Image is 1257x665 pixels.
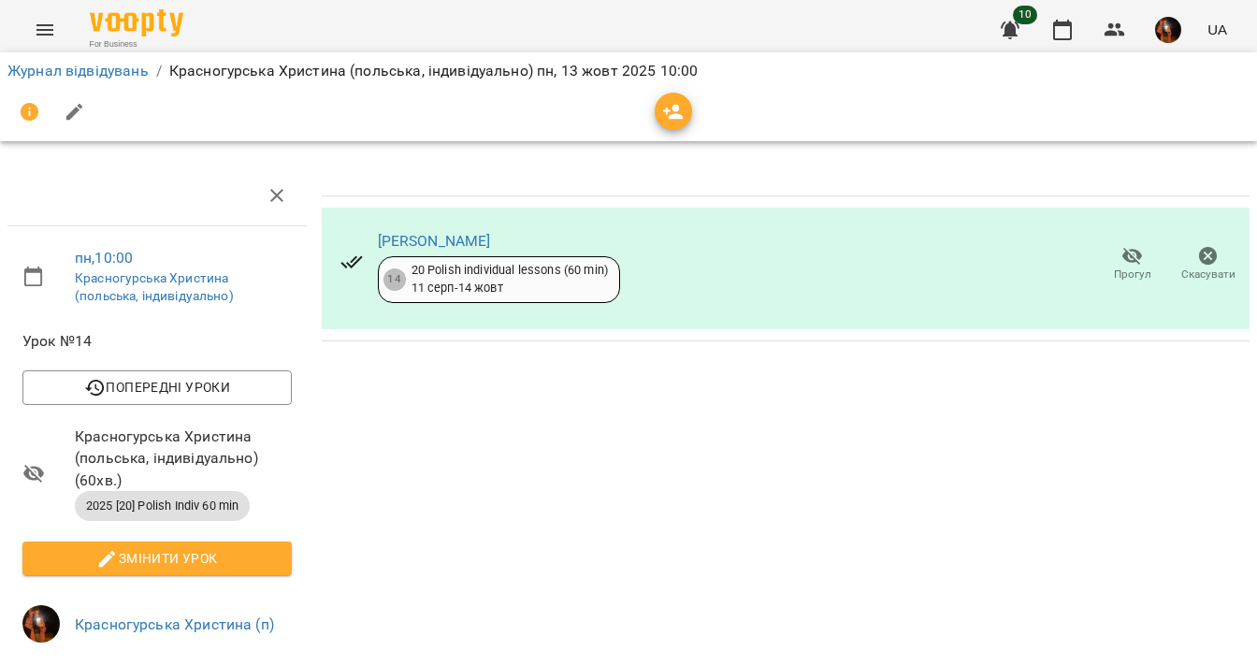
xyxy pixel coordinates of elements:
img: Voopty Logo [90,9,183,36]
span: For Business [90,38,183,51]
button: UA [1200,12,1235,47]
span: Змінити урок [37,547,277,570]
a: [PERSON_NAME] [378,232,491,250]
span: UA [1207,20,1227,39]
span: Прогул [1114,267,1151,282]
span: Попередні уроки [37,376,277,398]
div: 14 [383,268,406,291]
a: пн , 10:00 [75,249,133,267]
img: 6e701af36e5fc41b3ad9d440b096a59c.jpg [22,605,60,643]
button: Скасувати [1170,239,1246,291]
button: Menu [22,7,67,52]
nav: breadcrumb [7,60,1250,82]
span: 2025 [20] Polish Indiv 60 min [75,498,250,514]
span: 10 [1013,6,1037,24]
span: Скасувати [1181,267,1235,282]
a: Красногурська Христина (п) [75,615,274,633]
button: Змінити урок [22,542,292,575]
img: 6e701af36e5fc41b3ad9d440b096a59c.jpg [1155,17,1181,43]
a: Журнал відвідувань [7,62,149,80]
button: Попередні уроки [22,370,292,404]
div: 20 Polish individual lessons (60 min) 11 серп - 14 жовт [412,262,608,296]
span: Урок №14 [22,330,292,353]
button: Прогул [1094,239,1170,291]
li: / [156,60,162,82]
span: Красногурська Христина (польська, індивідуально) ( 60 хв. ) [75,426,292,492]
a: Красногурська Христина (польська, індивідуально) [75,270,234,304]
p: Красногурська Христина (польська, індивідуально) пн, 13 жовт 2025 10:00 [169,60,698,82]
